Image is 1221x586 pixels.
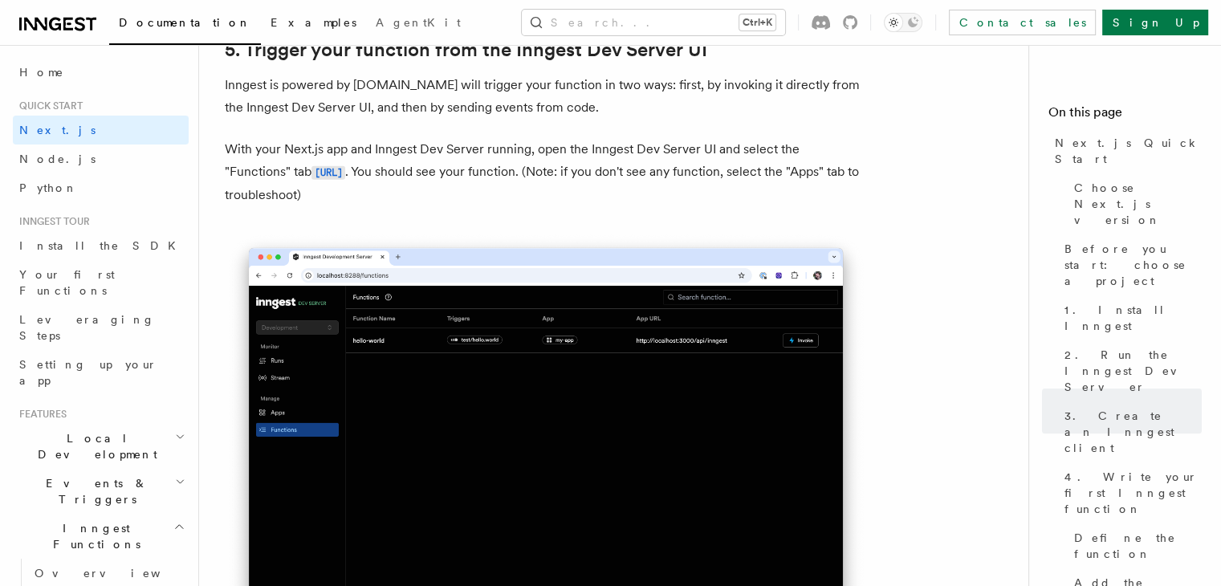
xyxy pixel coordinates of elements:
[522,10,785,35] button: Search...Ctrl+K
[1064,347,1202,395] span: 2. Run the Inngest Dev Server
[1068,173,1202,234] a: Choose Next.js version
[1074,530,1202,562] span: Define the function
[884,13,922,32] button: Toggle dark mode
[1048,128,1202,173] a: Next.js Quick Start
[13,408,67,421] span: Features
[13,514,189,559] button: Inngest Functions
[311,164,345,179] a: [URL]
[19,64,64,80] span: Home
[225,39,707,61] a: 5. Trigger your function from the Inngest Dev Server UI
[19,239,185,252] span: Install the SDK
[225,74,867,119] p: Inngest is powered by [DOMAIN_NAME] will trigger your function in two ways: first, by invoking it...
[19,181,78,194] span: Python
[109,5,261,45] a: Documentation
[376,16,461,29] span: AgentKit
[1064,302,1202,334] span: 1. Install Inngest
[13,350,189,395] a: Setting up your app
[19,358,157,387] span: Setting up your app
[35,567,200,580] span: Overview
[271,16,356,29] span: Examples
[1074,180,1202,228] span: Choose Next.js version
[13,430,175,462] span: Local Development
[13,305,189,350] a: Leveraging Steps
[949,10,1096,35] a: Contact sales
[13,116,189,144] a: Next.js
[13,260,189,305] a: Your first Functions
[1068,523,1202,568] a: Define the function
[13,475,175,507] span: Events & Triggers
[19,313,155,342] span: Leveraging Steps
[1058,295,1202,340] a: 1. Install Inngest
[13,58,189,87] a: Home
[1058,340,1202,401] a: 2. Run the Inngest Dev Server
[13,520,173,552] span: Inngest Functions
[311,166,345,180] code: [URL]
[261,5,366,43] a: Examples
[19,124,96,136] span: Next.js
[19,268,115,297] span: Your first Functions
[1058,401,1202,462] a: 3. Create an Inngest client
[13,100,83,112] span: Quick start
[1058,462,1202,523] a: 4. Write your first Inngest function
[1064,469,1202,517] span: 4. Write your first Inngest function
[225,138,867,206] p: With your Next.js app and Inngest Dev Server running, open the Inngest Dev Server UI and select t...
[739,14,775,31] kbd: Ctrl+K
[1055,135,1202,167] span: Next.js Quick Start
[13,424,189,469] button: Local Development
[13,173,189,202] a: Python
[13,469,189,514] button: Events & Triggers
[366,5,470,43] a: AgentKit
[1058,234,1202,295] a: Before you start: choose a project
[119,16,251,29] span: Documentation
[1064,241,1202,289] span: Before you start: choose a project
[1102,10,1208,35] a: Sign Up
[1064,408,1202,456] span: 3. Create an Inngest client
[13,215,90,228] span: Inngest tour
[19,153,96,165] span: Node.js
[13,144,189,173] a: Node.js
[1048,103,1202,128] h4: On this page
[13,231,189,260] a: Install the SDK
